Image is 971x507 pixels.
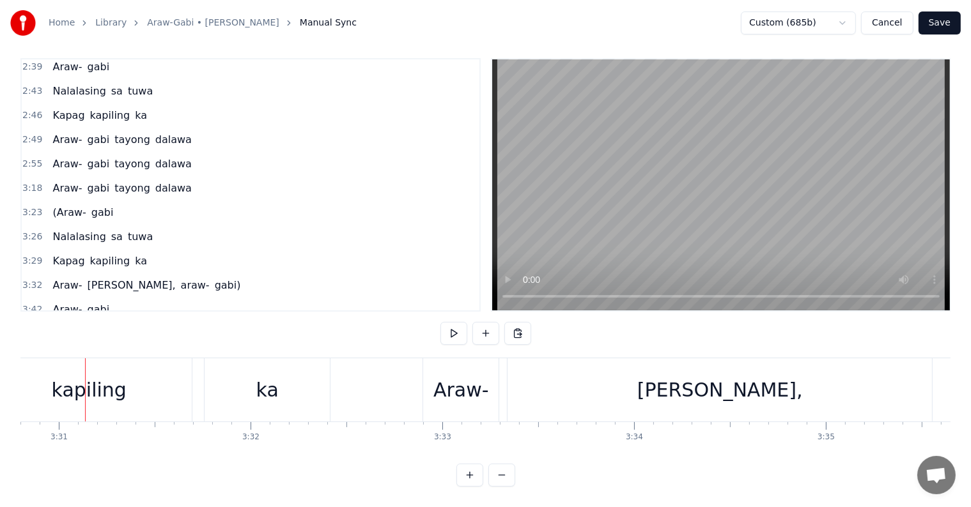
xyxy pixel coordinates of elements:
span: (Araw- [51,205,87,220]
span: 2:49 [22,133,42,146]
span: dalawa [154,132,193,147]
button: Cancel [861,11,913,34]
span: 3:18 [22,182,42,195]
span: kapiling [89,108,132,123]
span: tayong [113,181,151,195]
span: tayong [113,132,151,147]
button: Save [919,11,961,34]
span: 2:46 [22,109,42,122]
div: 3:31 [50,432,68,443]
span: tuwa [127,84,154,98]
span: Nalalasing [51,84,107,98]
a: Library [95,17,127,29]
div: ka [256,375,279,404]
span: 3:42 [22,303,42,316]
span: sa [110,84,124,98]
div: [PERSON_NAME], [637,375,803,404]
nav: breadcrumb [49,17,357,29]
span: Kapag [51,108,86,123]
span: gabi [86,181,111,195]
span: Araw- [51,302,83,317]
a: Open chat [917,456,956,494]
div: 3:35 [818,432,835,443]
span: Manual Sync [300,17,357,29]
span: Araw- [51,156,83,171]
div: Araw- [433,375,489,404]
span: gabi [86,156,111,171]
span: 2:55 [22,158,42,170]
span: 3:32 [22,279,42,292]
span: sa [110,229,124,244]
div: 3:34 [626,432,643,443]
span: gabi) [214,278,242,292]
span: Araw- [51,278,83,292]
div: kapiling [52,375,127,404]
div: 3:33 [434,432,451,443]
span: 2:43 [22,85,42,98]
span: 2:39 [22,61,42,73]
span: dalawa [154,156,193,171]
div: 3:32 [242,432,260,443]
span: dalawa [154,181,193,195]
img: youka [10,10,36,36]
span: Araw- [51,59,83,74]
span: gabi [86,132,111,147]
span: gabi [90,205,115,220]
span: gabi [86,302,111,317]
span: Araw- [51,132,83,147]
span: gabi [86,59,111,74]
span: 3:23 [22,206,42,219]
span: kapiling [89,253,132,268]
span: [PERSON_NAME], [86,278,177,292]
span: 3:26 [22,231,42,243]
span: ka [134,108,148,123]
span: Kapag [51,253,86,268]
span: tuwa [127,229,154,244]
span: Araw- [51,181,83,195]
span: araw- [180,278,211,292]
span: 3:29 [22,255,42,268]
span: Nalalasing [51,229,107,244]
span: ka [134,253,148,268]
span: tayong [113,156,151,171]
a: Araw-Gabi • [PERSON_NAME] [147,17,279,29]
a: Home [49,17,75,29]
